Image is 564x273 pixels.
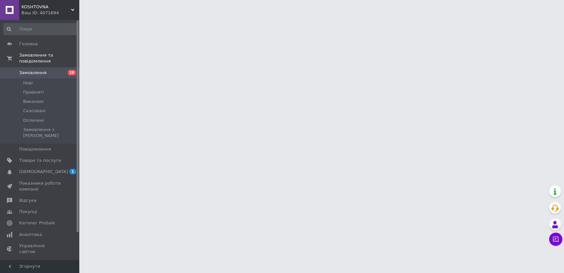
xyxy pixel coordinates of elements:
[19,232,42,238] span: Аналітика
[69,169,76,174] span: 1
[21,4,71,10] span: KOSHTOVNA
[68,70,76,75] span: 28
[19,41,38,47] span: Головна
[23,99,44,105] span: Виконані
[19,180,61,192] span: Показники роботи компанії
[21,10,79,16] div: Ваш ID: 4071694
[23,80,33,86] span: Нові
[19,198,36,204] span: Відгуки
[23,127,77,139] span: Замовлення з [PERSON_NAME]
[19,220,55,226] span: Каталог ProSale
[23,117,44,123] span: Оплачені
[23,108,46,114] span: Скасовані
[19,158,61,163] span: Товари та послуги
[23,89,44,95] span: Прийняті
[549,233,562,246] button: Чат з покупцем
[19,209,37,215] span: Покупці
[19,52,79,64] span: Замовлення та повідомлення
[19,70,47,76] span: Замовлення
[19,146,51,152] span: Повідомлення
[19,169,68,175] span: [DEMOGRAPHIC_DATA]
[3,23,78,35] input: Пошук
[19,243,61,255] span: Управління сайтом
